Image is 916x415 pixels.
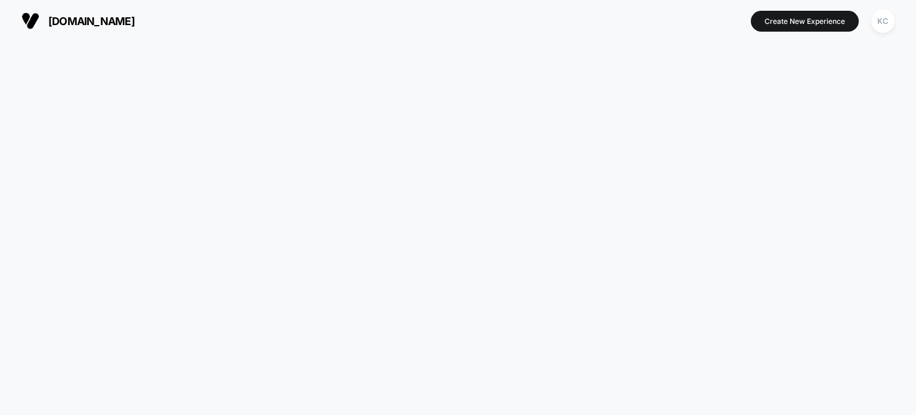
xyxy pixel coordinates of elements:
span: [DOMAIN_NAME] [48,15,135,27]
div: KC [871,10,895,33]
img: Visually logo [21,12,39,30]
button: KC [868,9,898,33]
button: [DOMAIN_NAME] [18,11,138,30]
button: Create New Experience [751,11,859,32]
